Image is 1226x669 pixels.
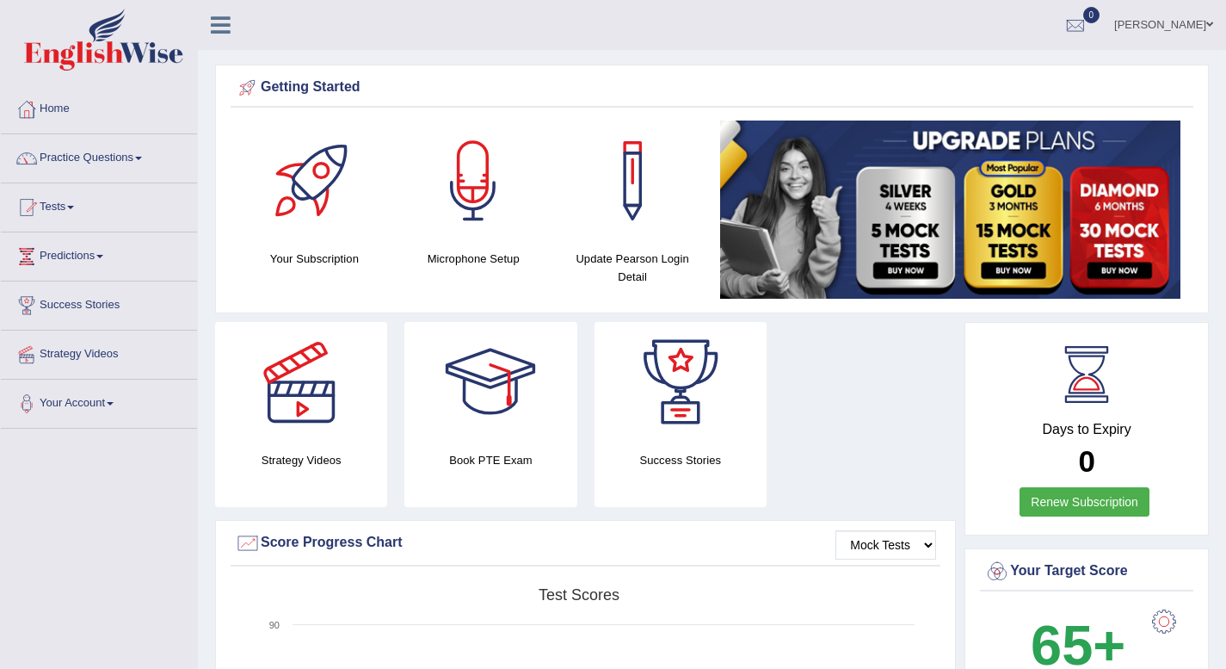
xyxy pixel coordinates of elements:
[1,85,197,128] a: Home
[720,121,1180,299] img: small5.jpg
[1,134,197,177] a: Practice Questions
[539,586,619,604] tspan: Test scores
[403,250,545,268] h4: Microphone Setup
[1083,7,1100,23] span: 0
[984,422,1189,437] h4: Days to Expiry
[243,250,385,268] h4: Your Subscription
[215,451,387,469] h4: Strategy Videos
[235,530,936,556] div: Score Progress Chart
[404,451,576,469] h4: Book PTE Exam
[1078,444,1094,478] b: 0
[1,183,197,226] a: Tests
[235,75,1189,101] div: Getting Started
[1,380,197,423] a: Your Account
[269,620,280,630] text: 90
[1,331,197,374] a: Strategy Videos
[1020,487,1149,517] a: Renew Subscription
[1,232,197,276] a: Predictions
[1,282,197,325] a: Success Stories
[595,451,767,469] h4: Success Stories
[562,250,704,286] h4: Update Pearson Login Detail
[984,559,1189,585] div: Your Target Score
